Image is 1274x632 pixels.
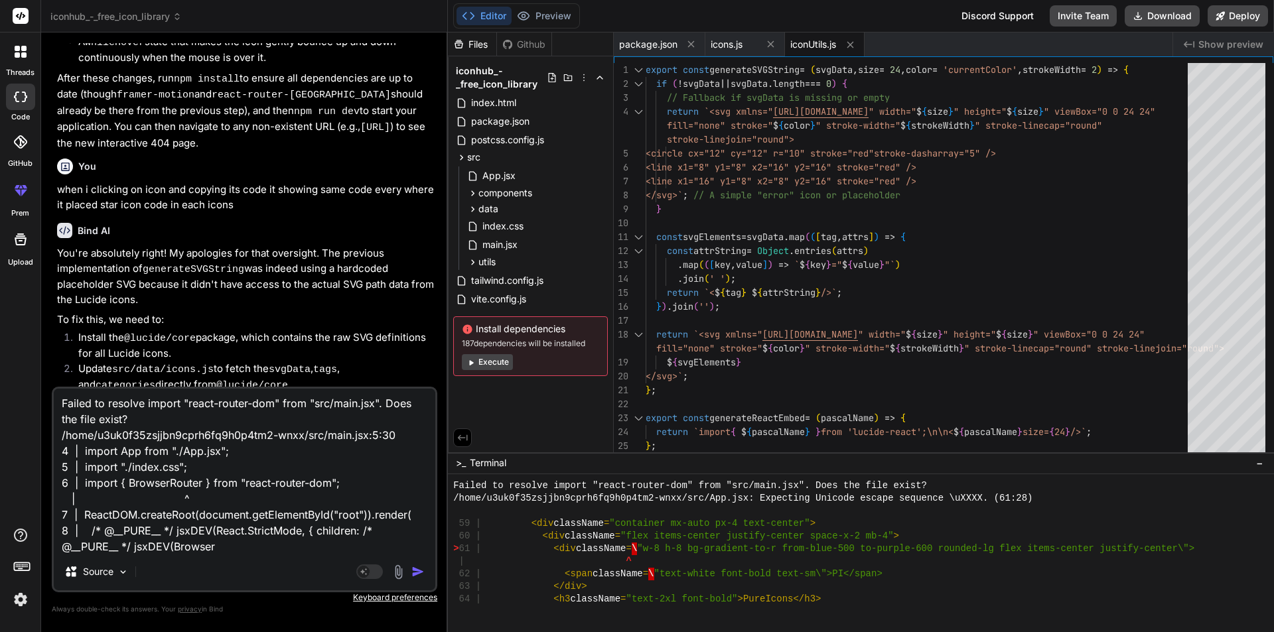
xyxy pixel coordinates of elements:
[1017,426,1023,438] span: }
[614,439,628,453] div: 25
[470,113,531,129] span: package.json
[478,202,498,216] span: data
[497,38,551,51] div: Github
[1001,328,1007,340] span: {
[677,259,683,271] span: .
[842,231,869,243] span: attrs
[789,231,805,243] span: map
[746,231,784,243] span: svgData
[762,328,858,340] span: [URL][DOMAIN_NAME]
[711,38,743,51] span: icons.js
[646,384,651,396] span: }
[481,218,525,234] span: index.css
[773,119,778,131] span: $
[85,37,145,48] code: whileHover
[810,259,826,271] span: key
[720,78,731,90] span: ||
[704,273,709,284] span: (
[954,426,959,438] span: $
[794,259,800,271] span: `
[731,78,768,90] span: svgData
[699,300,709,312] span: ''
[677,273,683,284] span: .
[773,105,869,117] span: [URL][DOMAIN_NAME]
[900,231,906,243] span: {
[874,412,879,424] span: )
[704,286,715,298] span: `<
[879,259,885,271] span: }
[693,300,699,312] span: (
[614,328,628,342] div: 18
[810,119,815,131] span: }
[1092,64,1097,76] span: 2
[1256,456,1263,470] span: −
[895,342,900,354] span: {
[969,119,975,131] span: }
[943,328,996,340] span: " height="
[932,64,938,76] span: =
[741,286,746,298] span: }
[954,5,1042,27] div: Discord Support
[1208,5,1268,27] button: Deploy
[683,189,688,201] span: ;
[741,426,746,438] span: $
[794,245,831,257] span: entries
[890,342,895,354] span: $
[699,259,704,271] span: (
[672,356,677,368] span: {
[948,105,954,117] span: }
[943,64,1017,76] span: 'currentColor'
[879,64,885,76] span: =
[457,7,512,25] button: Editor
[614,272,628,286] div: 14
[1123,64,1129,76] span: {
[614,300,628,314] div: 16
[826,78,831,90] span: 0
[725,286,741,298] span: tag
[1028,328,1033,340] span: }
[630,105,647,119] div: Click to collapse the range.
[1054,426,1065,438] span: 24
[1007,105,1012,117] span: $
[117,566,129,578] img: Pick Models
[667,92,890,103] span: // Fallback if svgData is missing or empty
[959,426,964,438] span: {
[57,182,435,212] p: when i clicking on icon and copying its code it showing same code every where it placed star icon...
[677,78,683,90] span: !
[704,259,709,271] span: (
[462,354,513,370] button: Execute
[805,426,810,438] span: }
[57,246,435,307] p: You're absolutely right! My apologies for that oversight. The previous implementation of was inde...
[1049,426,1054,438] span: {
[481,237,519,253] span: main.jsx
[805,78,821,90] span: ===
[837,245,863,257] span: attrs
[757,286,762,298] span: {
[900,412,906,424] span: {
[1065,426,1070,438] span: }
[815,64,853,76] span: svgData
[630,411,647,425] div: Click to collapse the range.
[922,105,927,117] span: {
[789,245,794,257] span: .
[784,119,810,131] span: color
[360,122,390,133] code: [URL]
[96,380,155,391] code: categories
[667,286,699,298] span: return
[8,158,33,169] label: GitHub
[667,245,693,257] span: const
[890,64,900,76] span: 24
[693,328,762,340] span: `<svg xmlns="
[683,273,704,284] span: join
[269,364,311,375] code: svgData
[614,286,628,300] div: 15
[1253,452,1266,474] button: −
[143,264,244,275] code: generateSVGString
[815,119,900,131] span: " stroke-width="
[842,78,847,90] span: {
[467,151,480,164] span: src
[916,328,938,340] span: size
[614,383,628,397] div: 21
[462,322,599,336] span: Install dependencies
[667,105,699,117] span: return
